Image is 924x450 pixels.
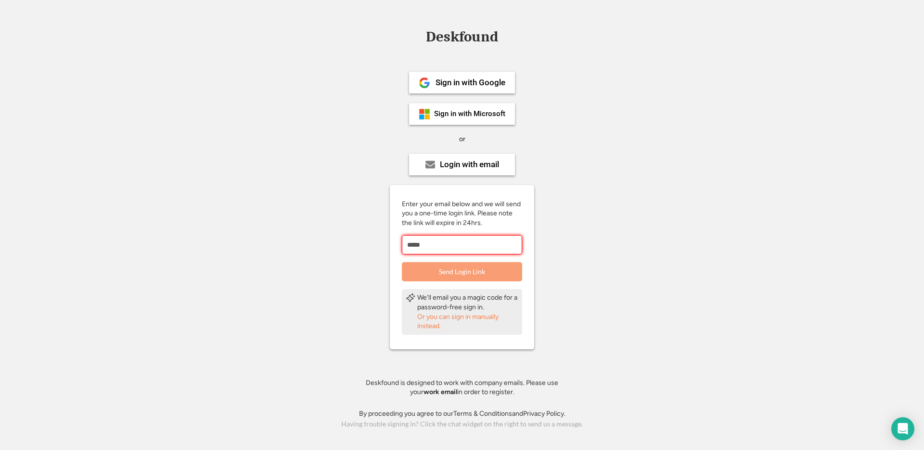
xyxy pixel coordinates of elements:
div: By proceeding you agree to our and [359,409,565,419]
div: Login with email [440,160,499,169]
a: Privacy Policy. [523,410,565,418]
img: 1024px-Google__G__Logo.svg.png [419,77,430,89]
div: Or you can sign in manually instead. [417,312,518,331]
div: Sign in with Google [436,79,505,87]
img: ms-symbollockup_mssymbol_19.png [419,108,430,120]
div: Sign in with Microsoft [434,110,505,118]
button: Send Login Link [402,262,522,281]
div: Deskfound [421,29,503,44]
div: Deskfound is designed to work with company emails. Please use your in order to register. [354,378,570,397]
a: Terms & Conditions [453,410,512,418]
div: We'll email you a magic code for a password-free sign in. [417,293,518,312]
div: Enter your email below and we will send you a one-time login link. Please note the link will expi... [402,199,522,228]
strong: work email [423,388,457,396]
div: Open Intercom Messenger [891,417,914,440]
div: or [459,134,465,144]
